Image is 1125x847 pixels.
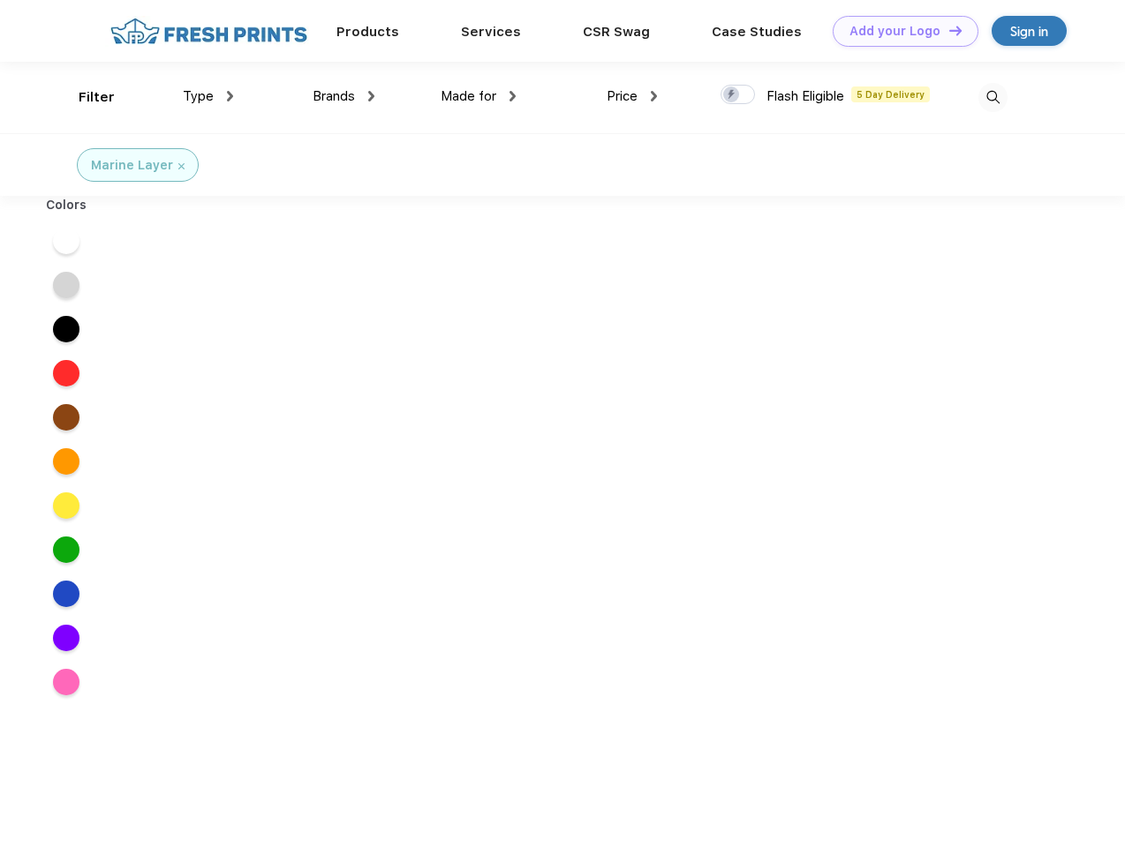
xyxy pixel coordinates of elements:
[1010,21,1048,41] div: Sign in
[851,86,930,102] span: 5 Day Delivery
[583,24,650,40] a: CSR Swag
[79,87,115,108] div: Filter
[949,26,962,35] img: DT
[183,88,214,104] span: Type
[607,88,638,104] span: Price
[849,24,940,39] div: Add your Logo
[461,24,521,40] a: Services
[510,91,516,101] img: dropdown.png
[651,91,657,101] img: dropdown.png
[441,88,496,104] span: Made for
[368,91,374,101] img: dropdown.png
[992,16,1067,46] a: Sign in
[766,88,844,104] span: Flash Eligible
[336,24,399,40] a: Products
[33,196,101,214] div: Colors
[978,83,1008,112] img: desktop_search.svg
[105,16,313,47] img: fo%20logo%202.webp
[313,88,355,104] span: Brands
[227,91,233,101] img: dropdown.png
[91,156,173,175] div: Marine Layer
[178,163,185,169] img: filter_cancel.svg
